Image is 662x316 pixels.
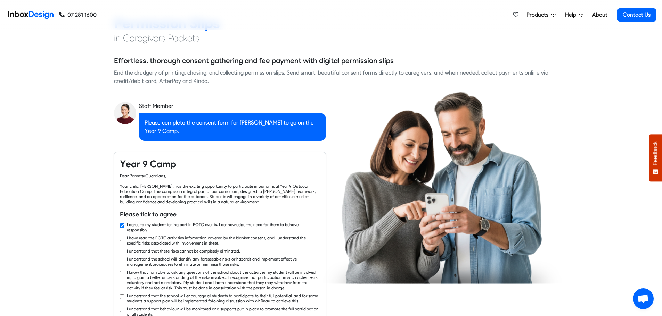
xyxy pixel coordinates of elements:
a: Help [562,8,586,22]
img: parents_using_phone.png [323,91,561,283]
a: About [590,8,609,22]
div: End the drudgery of printing, chasing, and collecting permission slips. Send smart, beautiful con... [114,69,548,85]
a: Contact Us [617,8,656,22]
h5: Effortless, thorough consent gathering and fee payment with digital permission slips [114,55,394,66]
div: Please complete the consent form for [PERSON_NAME] to go on the Year 9 Camp. [139,113,326,141]
img: staff_avatar.png [114,102,136,124]
a: Products [524,8,558,22]
div: Staff Member [139,102,326,110]
span: Feedback [652,141,659,165]
h6: Please tick to agree [120,210,320,219]
div: Dear Parents/Guardians, Your child, [PERSON_NAME], has the exciting opportunity to participate in... [120,173,320,204]
a: Open chat [633,288,654,309]
button: Feedback - Show survey [649,134,662,181]
label: I understand that the school will encourage all students to participate to their full potential, ... [127,293,320,304]
h4: Year 9 Camp [120,158,320,170]
label: I understand that these risks cannot be completely eliminated. [127,248,240,254]
label: I agree to my student taking part in EOTC events. I acknowledge the need for them to behave respo... [127,222,320,232]
label: I know that I am able to ask any questions of the school about the activities my student will be ... [127,270,320,290]
label: I have read the EOTC activities information covered by the blanket consent, and I understand the ... [127,235,320,246]
a: 07 281 1600 [59,11,97,19]
label: I understand the school will identify any foreseeable risks or hazards and implement effective ma... [127,256,320,267]
span: Products [526,11,551,19]
span: Help [565,11,579,19]
h4: in Caregivers Pockets [114,32,548,44]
